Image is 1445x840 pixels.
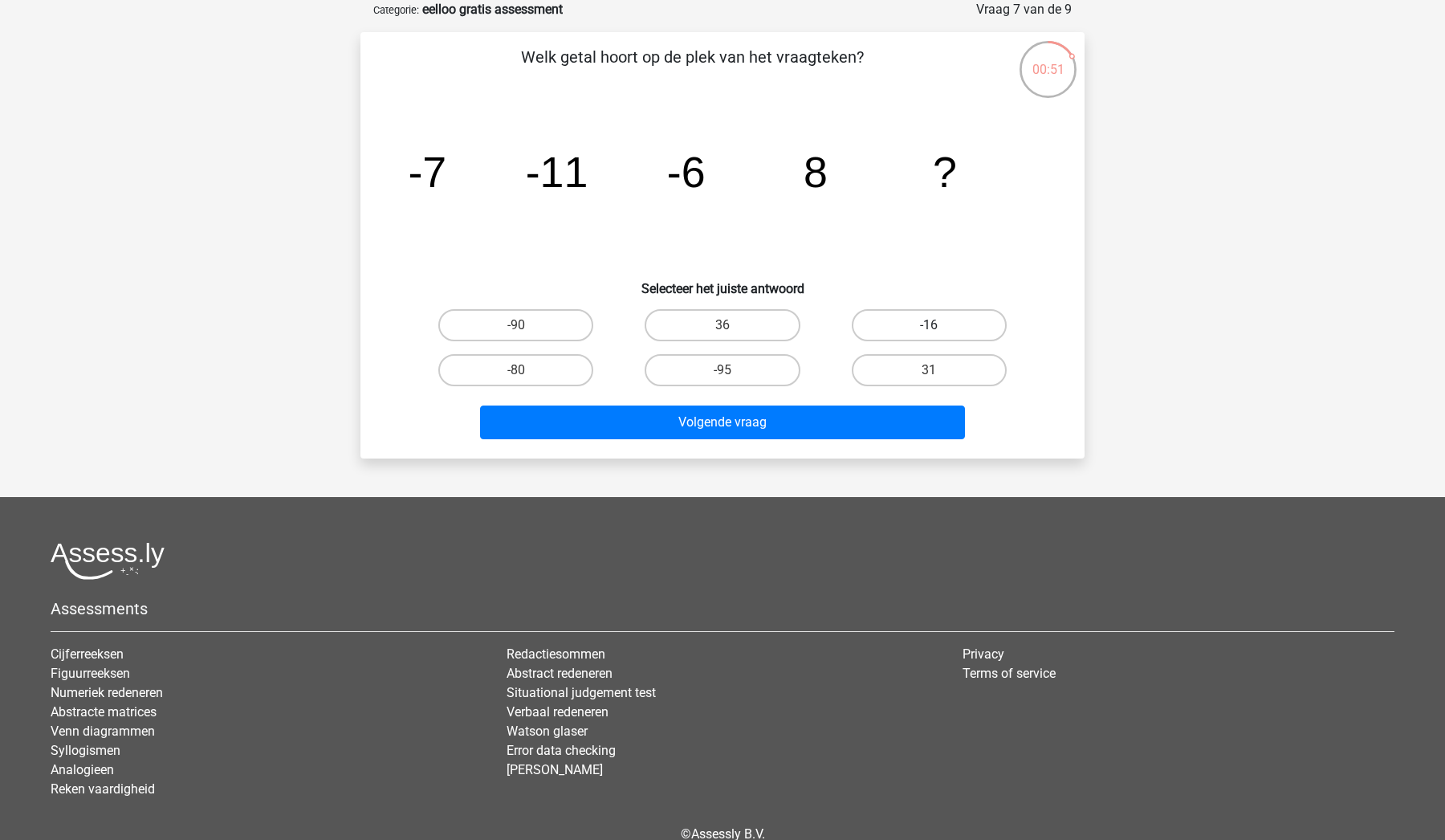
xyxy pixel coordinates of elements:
tspan: -11 [526,148,588,196]
p: Welk getal hoort op de plek van het vraagteken? [386,45,999,93]
a: Privacy [963,646,1004,662]
tspan: -7 [408,148,446,196]
div: 00:51 [1018,39,1078,80]
button: Volgende vraag [480,406,966,439]
a: Situational judgement test [507,685,656,700]
tspan: -6 [667,148,706,196]
a: Terms of service [963,666,1056,681]
small: Categorie: [373,4,419,16]
label: 36 [645,309,800,341]
label: -16 [852,309,1007,341]
h5: Assessments [51,599,1394,618]
a: [PERSON_NAME] [507,762,603,777]
label: -90 [438,309,593,341]
a: Abstract redeneren [507,666,613,681]
a: Verbaal redeneren [507,704,609,720]
a: Analogieen [51,762,114,777]
a: Abstracte matrices [51,704,157,720]
a: Reken vaardigheid [51,781,155,797]
tspan: 8 [804,148,828,196]
label: -95 [645,354,800,386]
h6: Selecteer het juiste antwoord [386,268,1059,296]
a: Figuurreeksen [51,666,130,681]
a: Venn diagrammen [51,724,155,739]
tspan: ? [933,148,957,196]
a: Error data checking [507,743,616,758]
a: Watson glaser [507,724,588,739]
strong: eelloo gratis assessment [422,2,563,17]
a: Numeriek redeneren [51,685,163,700]
a: Redactiesommen [507,646,605,662]
label: 31 [852,354,1007,386]
label: -80 [438,354,593,386]
a: Cijferreeksen [51,646,124,662]
img: Assessly logo [51,542,165,580]
a: Syllogismen [51,743,120,758]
